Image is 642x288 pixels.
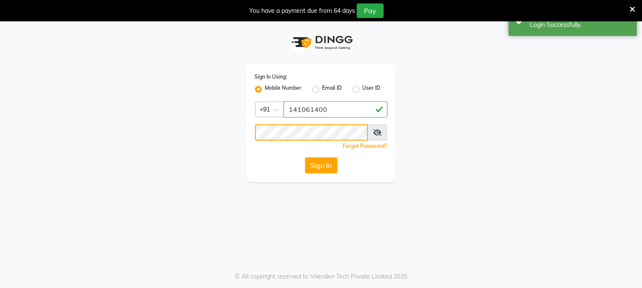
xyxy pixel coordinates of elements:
input: Username [284,101,388,118]
div: You have a payment due from 64 days [249,6,355,15]
label: Email ID [322,84,342,94]
div: Login Successfully. [530,21,630,29]
label: User ID [363,84,381,94]
img: logo1.svg [287,30,355,55]
label: Mobile Number [265,84,302,94]
label: Sign In Using: [255,73,287,81]
input: Username [255,124,368,141]
button: Sign In [305,157,337,173]
button: Pay [357,3,384,18]
a: Forgot Password? [343,143,388,149]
